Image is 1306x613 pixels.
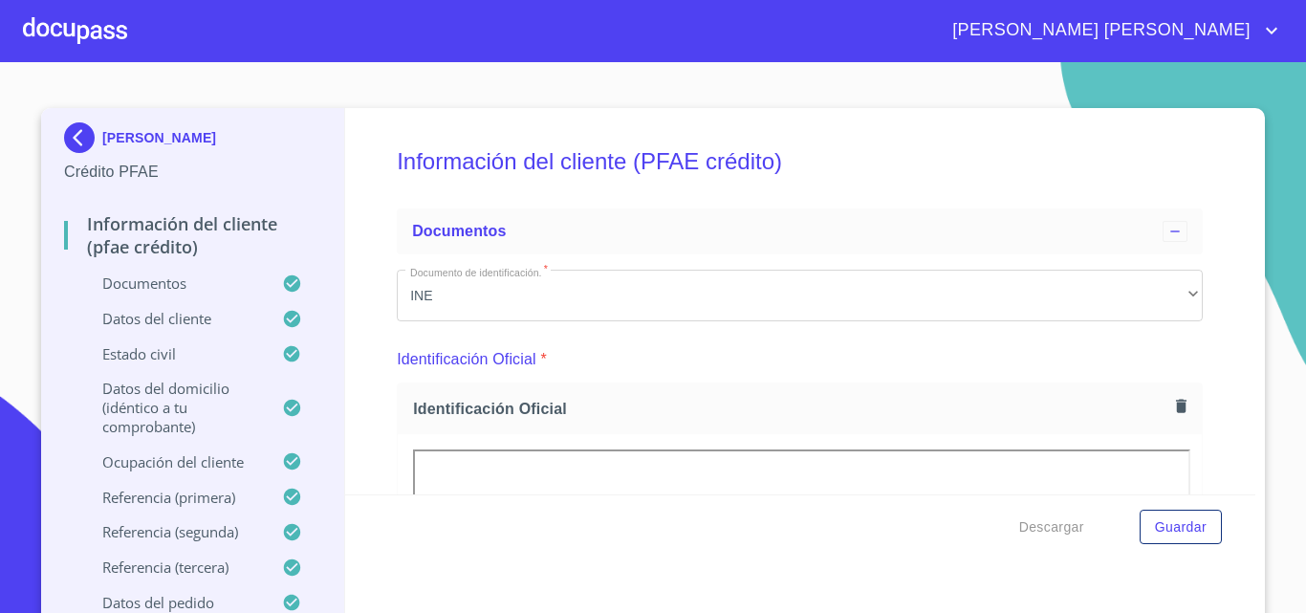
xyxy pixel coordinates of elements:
p: Datos del cliente [64,309,282,328]
div: [PERSON_NAME] [64,122,321,161]
p: Referencia (tercera) [64,558,282,577]
p: [PERSON_NAME] [102,130,216,145]
p: Documentos [64,274,282,293]
div: INE [397,270,1203,321]
p: Crédito PFAE [64,161,321,184]
button: Guardar [1140,510,1222,545]
p: Identificación Oficial [397,348,536,371]
div: Documentos [397,208,1203,254]
p: Información del cliente (PFAE crédito) [64,212,321,258]
p: Datos del pedido [64,593,282,612]
span: Identificación Oficial [413,399,1168,419]
button: Descargar [1012,510,1092,545]
button: account of current user [938,15,1283,46]
span: Documentos [412,223,506,239]
p: Ocupación del Cliente [64,452,282,471]
p: Referencia (segunda) [64,522,282,541]
p: Datos del domicilio (idéntico a tu comprobante) [64,379,282,436]
span: [PERSON_NAME] [PERSON_NAME] [938,15,1260,46]
h5: Información del cliente (PFAE crédito) [397,122,1203,201]
p: Estado Civil [64,344,282,363]
span: Guardar [1155,515,1207,539]
p: Referencia (primera) [64,488,282,507]
img: Docupass spot blue [64,122,102,153]
span: Descargar [1019,515,1084,539]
